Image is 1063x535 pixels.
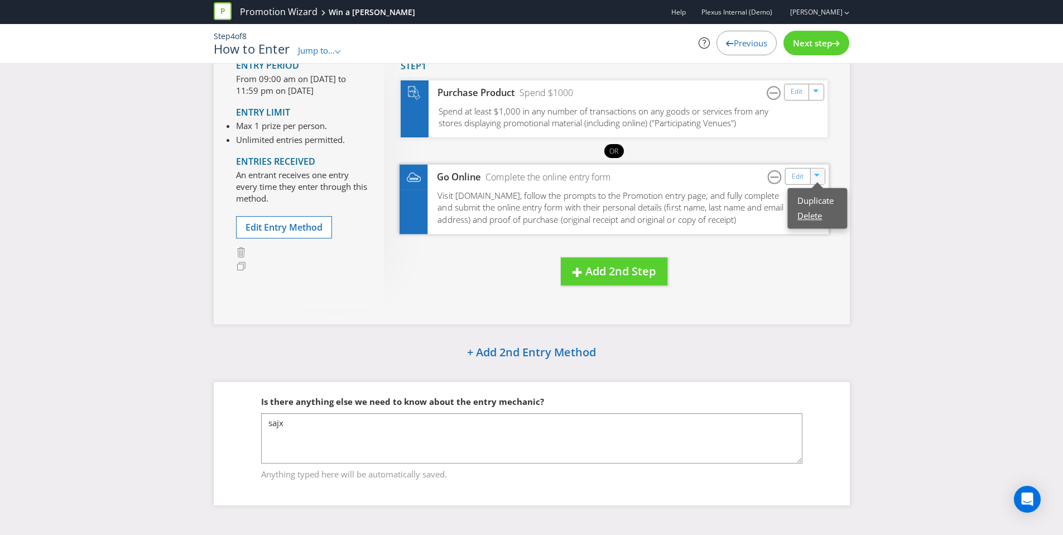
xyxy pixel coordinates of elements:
textarea: sajx [261,413,802,464]
button: Add 2nd Step [561,257,667,286]
span: + Add 2nd Entry Method [467,345,596,360]
span: Visit [DOMAIN_NAME], follow the prompts to the Promotion entry page; and fully complete and submi... [437,190,783,225]
a: [PERSON_NAME] [779,7,843,17]
div: Open Intercom Messenger [1014,486,1041,513]
span: Previous [734,37,767,49]
p: An entrant receives one entry every time they enter through this method. [236,169,367,205]
span: 8 [242,31,247,41]
div: Go Online [427,171,481,184]
li: Max 1 prize per person. [236,120,345,132]
div: OR [604,144,624,158]
span: of [235,31,242,41]
span: Spend at least $1,000 in any number of transactions on any goods or services from any stores disp... [439,106,768,128]
span: Entry Limit [236,106,290,118]
li: Unlimited entries permitted. [236,134,345,146]
div: Purchase Product [429,87,516,99]
h1: How to Enter [214,42,290,55]
span: Is there anything else we need to know about the entry mechanic? [261,396,544,407]
h4: Entries Received [236,157,367,167]
span: 4 [230,31,235,41]
a: Edit [791,85,802,98]
p: From 09:00 am on [DATE] to 11:59 pm on [DATE] [236,73,367,97]
span: Next step [793,37,832,49]
span: Edit Entry Method [246,221,323,233]
button: + Add 2nd Entry Method [439,341,624,365]
a: Promotion Wizard [240,6,318,18]
span: Anything typed here will be automatically saved. [261,464,802,480]
a: Edit [791,170,803,183]
div: Complete the online entry form [481,171,610,184]
a: Duplicate [797,195,834,207]
a: Help [671,7,686,17]
button: Edit Entry Method [236,216,332,239]
a: Delete [797,210,822,221]
span: Jump to... [298,45,335,56]
span: Plexus Internal (Demo) [701,7,772,17]
div: Spend $1000 [515,87,573,99]
div: Win a [PERSON_NAME] [329,7,415,18]
span: Add 2nd Step [585,264,656,279]
span: Step [214,31,230,41]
